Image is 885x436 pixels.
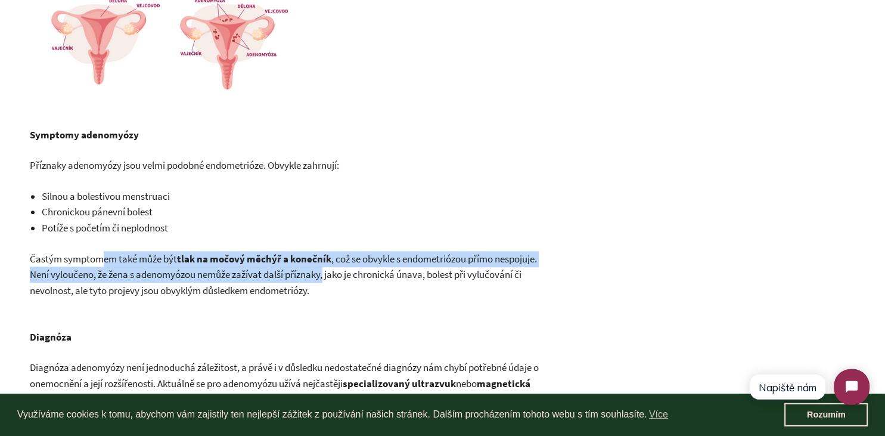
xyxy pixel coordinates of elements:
[177,252,331,265] b: tlak na močový měchýř a konečník
[77,392,309,406] span: , které dokážou s největší jistotou adenomyózu odhalit. (
[42,205,153,218] span: Chronickou pánevní bolest
[42,190,170,203] span: Silnou a bolestivou menstruaci
[30,330,72,344] b: Diagnóza
[30,159,339,172] span: Příznaky adenomyózy jsou velmi podobné endometrióze. Obvykle zahrnují:
[17,406,784,423] span: Využíváme cookies k tomu, abychom vám zajistily ten nejlepší zážitek z používání našich stránek. ...
[30,252,177,265] span: Častým symptomem také může být
[30,361,539,390] span: Diagnóza adenomyózy není jednoduchá záležitost, a právě i v důsledku nedostatečné diagnózy nám ch...
[30,252,537,297] span: , což se obvykle s endometriózou přímo nespojuje. Není vyloučeno, že žena s adenomyózou nemůže za...
[42,221,168,234] span: Potíže s početím či neplodnost
[30,128,139,141] b: Symptomy adenomyózy
[309,392,313,406] span: 2
[456,377,477,390] span: nebo
[343,377,456,390] b: specializovaný ultrazvuk
[313,392,316,406] span: )
[647,406,670,423] a: learn more about cookies
[738,359,880,415] iframe: Tidio Chat
[309,392,313,406] a: 2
